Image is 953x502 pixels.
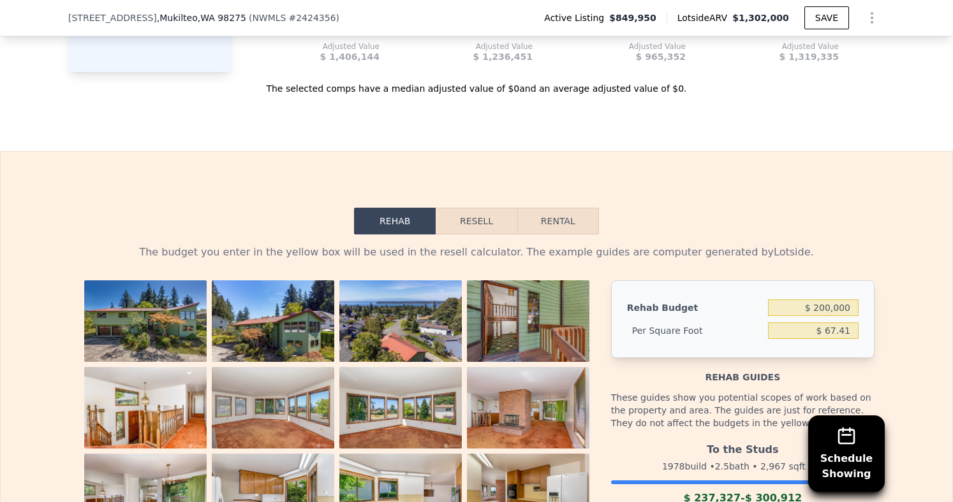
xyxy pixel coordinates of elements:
[808,415,885,492] button: ScheduleShowing
[611,437,875,457] div: To the Studs
[611,457,875,475] div: 1978 build • 2.5 bath • sqft
[212,280,334,372] img: Property Photo 2
[68,72,885,95] div: The selected comps have a median adjusted value of $0 and an average adjusted value of $0 .
[288,13,336,23] span: # 2424356
[339,280,462,372] img: Property Photo 3
[706,41,839,52] div: Adjusted Value
[212,367,334,448] img: Property Photo 6
[252,13,286,23] span: NWMLS
[68,11,157,24] span: [STREET_ADDRESS]
[627,319,763,342] div: Per Square Foot
[779,52,839,62] span: $ 1,319,335
[400,41,533,52] div: Adjusted Value
[553,41,686,52] div: Adjusted Value
[320,52,380,62] span: $ 1,406,144
[467,280,589,362] img: Property Photo 4
[517,208,599,234] button: Rental
[157,11,246,24] span: , Mukilteo
[198,13,246,23] span: , WA 98275
[436,208,517,234] button: Resell
[609,11,656,24] span: $849,950
[677,11,732,24] span: Lotside ARV
[247,41,380,52] div: Adjusted Value
[84,280,207,362] img: Property Photo 1
[473,52,533,62] span: $ 1,236,451
[78,245,875,260] div: The budget you enter in the yellow box will be used in the resell calculator. The example guides ...
[859,5,885,31] button: Show Options
[611,384,875,437] div: These guides show you potential scopes of work based on the property and area. The guides are jus...
[732,13,789,23] span: $1,302,000
[84,367,207,448] img: Property Photo 5
[354,208,436,234] button: Rehab
[804,6,849,29] button: SAVE
[627,296,763,319] div: Rehab Budget
[249,11,339,24] div: ( )
[467,367,589,448] img: Property Photo 8
[544,11,609,24] span: Active Listing
[611,358,875,384] div: Rehab guides
[339,367,462,448] img: Property Photo 7
[760,461,786,471] span: 2,967
[636,52,686,62] span: $ 965,352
